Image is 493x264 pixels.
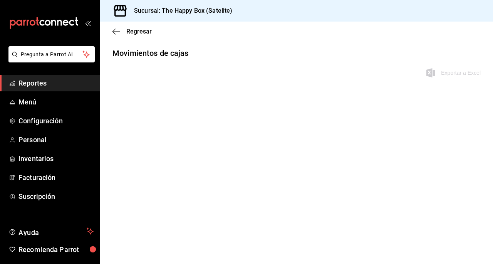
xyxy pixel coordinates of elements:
span: Facturación [18,172,94,183]
div: Movimientos de cajas [112,47,189,59]
span: Configuración [18,116,94,126]
span: Menú [18,97,94,107]
span: Pregunta a Parrot AI [21,50,83,59]
span: Ayuda [18,227,84,236]
button: Regresar [112,28,152,35]
button: open_drawer_menu [85,20,91,26]
button: Pregunta a Parrot AI [8,46,95,62]
span: Recomienda Parrot [18,244,94,255]
h3: Sucursal: The Happy Box (Satelite) [128,6,232,15]
span: Inventarios [18,153,94,164]
span: Personal [18,135,94,145]
span: Suscripción [18,191,94,202]
span: Regresar [126,28,152,35]
span: Reportes [18,78,94,88]
a: Pregunta a Parrot AI [5,56,95,64]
